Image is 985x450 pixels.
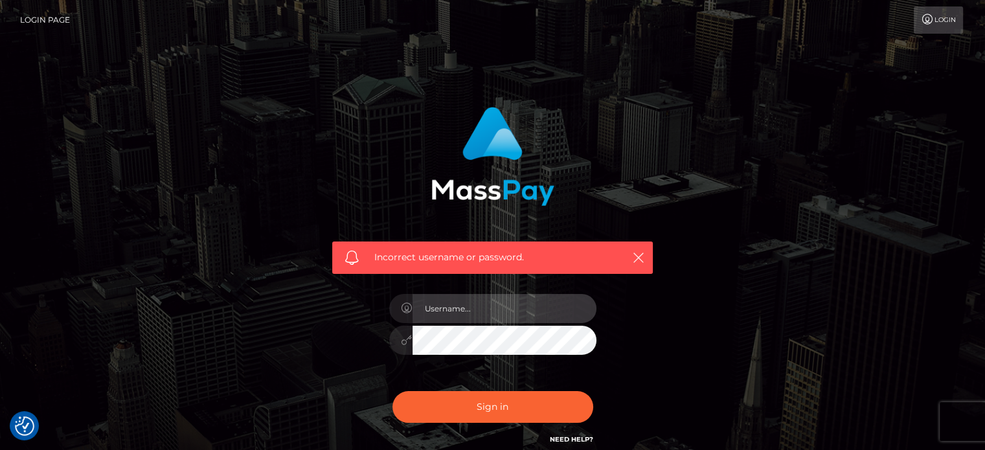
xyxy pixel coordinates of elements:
img: MassPay Login [431,107,554,206]
button: Consent Preferences [15,416,34,436]
img: Revisit consent button [15,416,34,436]
span: Incorrect username or password. [374,251,611,264]
a: Login Page [20,6,70,34]
a: Login [914,6,963,34]
input: Username... [413,294,596,323]
button: Sign in [392,391,593,423]
a: Need Help? [550,435,593,444]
